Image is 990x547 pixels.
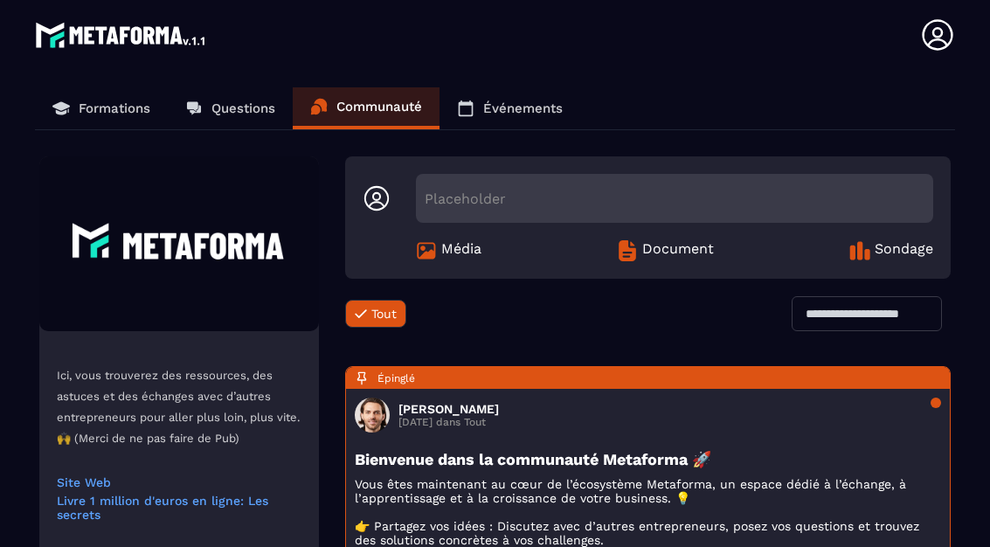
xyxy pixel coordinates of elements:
[35,87,168,129] a: Formations
[398,416,499,428] p: [DATE] dans Tout
[211,100,275,116] p: Questions
[416,174,933,223] div: Placeholder
[371,307,397,321] span: Tout
[336,99,422,114] p: Communauté
[441,240,481,261] span: Média
[642,240,714,261] span: Document
[483,100,563,116] p: Événements
[35,17,208,52] img: logo
[168,87,293,129] a: Questions
[355,450,941,468] h3: Bienvenue dans la communauté Metaforma 🚀
[39,156,319,331] img: Community background
[57,494,301,522] a: Livre 1 million d'euros en ligne: Les secrets
[398,402,499,416] h3: [PERSON_NAME]
[875,240,933,261] span: Sondage
[377,372,415,384] span: Épinglé
[57,475,301,489] a: Site Web
[57,365,301,449] p: Ici, vous trouverez des ressources, des astuces et des échanges avec d’autres entrepreneurs pour ...
[293,87,440,129] a: Communauté
[79,100,150,116] p: Formations
[440,87,580,129] a: Événements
